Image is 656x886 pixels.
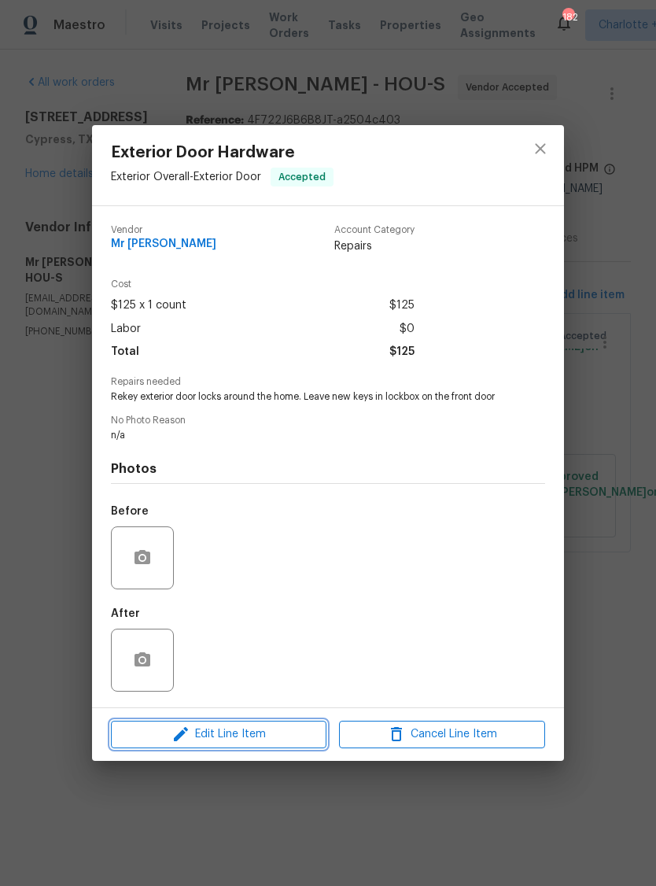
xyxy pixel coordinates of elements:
[334,225,415,235] span: Account Category
[521,130,559,168] button: close
[389,341,415,364] span: $125
[116,725,322,744] span: Edit Line Item
[339,721,545,748] button: Cancel Line Item
[111,461,545,477] h4: Photos
[111,429,502,442] span: n/a
[111,608,140,619] h5: After
[111,415,545,426] span: No Photo Reason
[111,506,149,517] h5: Before
[334,238,415,254] span: Repairs
[111,390,502,404] span: Rekey exterior door locks around the home. Leave new keys in lockbox on the front door
[111,294,186,317] span: $125 x 1 count
[111,341,139,364] span: Total
[111,238,216,250] span: Mr [PERSON_NAME]
[111,144,334,161] span: Exterior Door Hardware
[111,721,326,748] button: Edit Line Item
[389,294,415,317] span: $125
[344,725,540,744] span: Cancel Line Item
[562,9,573,25] div: 182
[111,318,141,341] span: Labor
[111,225,216,235] span: Vendor
[111,172,261,183] span: Exterior Overall - Exterior Door
[111,377,545,387] span: Repairs needed
[111,279,415,290] span: Cost
[400,318,415,341] span: $0
[272,169,332,185] span: Accepted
